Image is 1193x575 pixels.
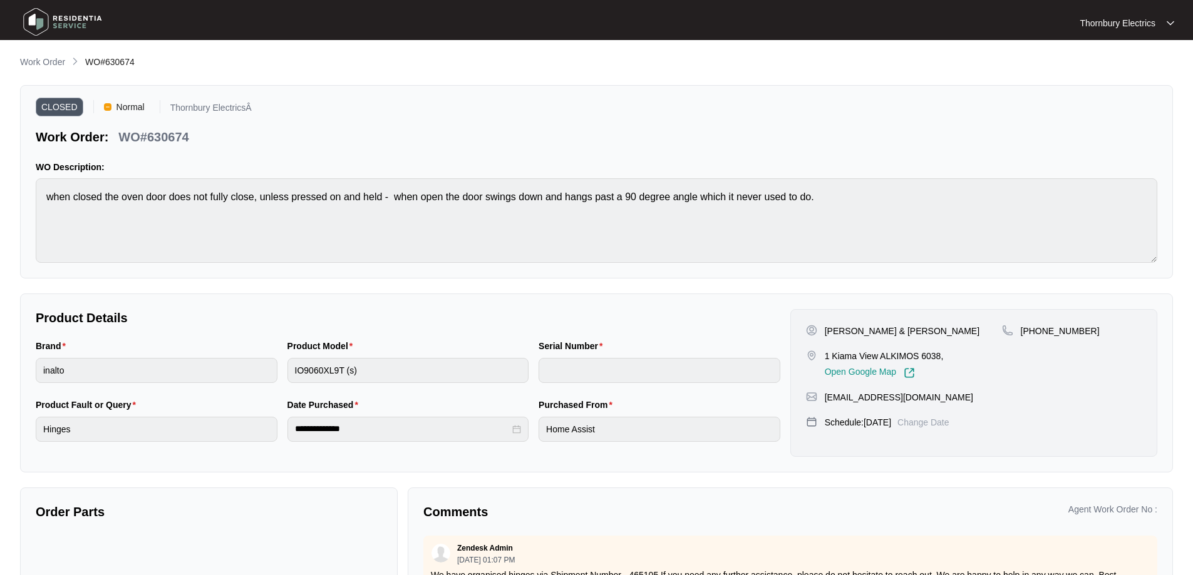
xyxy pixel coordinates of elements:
span: WO#630674 [85,57,135,67]
label: Serial Number [539,340,607,352]
span: CLOSED [36,98,83,116]
p: Product Details [36,309,780,327]
img: map-pin [1002,325,1013,336]
p: Thornbury Electrics [1080,17,1155,29]
p: Zendesk Admin [457,543,513,553]
img: dropdown arrow [1167,20,1174,26]
label: Product Fault or Query [36,399,141,411]
p: [EMAIL_ADDRESS][DOMAIN_NAME] [825,391,973,404]
p: WO Description: [36,161,1157,173]
img: Vercel Logo [104,103,111,111]
label: Product Model [287,340,358,352]
input: Purchased From [539,417,780,442]
img: map-pin [806,391,817,402]
input: Date Purchased [295,422,510,435]
img: map-pin [806,350,817,361]
p: Schedule: [DATE] [825,416,891,429]
p: Work Order [20,56,65,68]
p: [PHONE_NUMBER] [1021,325,1100,337]
textarea: when closed the oven door does not fully close, unless pressed on and held - when open the door s... [36,178,1157,263]
p: Change Date [897,416,949,429]
p: 1 Kiama View ALKIMOS 6038, [825,350,944,362]
span: Normal [111,98,150,116]
input: Product Model [287,358,529,383]
p: [PERSON_NAME] & [PERSON_NAME] [825,325,979,337]
label: Date Purchased [287,399,363,411]
p: WO#630674 [118,128,189,146]
p: Thornbury ElectricsÂ [170,103,252,116]
img: residentia service logo [19,3,106,41]
p: [DATE] 01:07 PM [457,556,515,564]
img: user.svg [431,544,450,562]
img: user-pin [806,325,817,336]
a: Work Order [18,56,68,69]
input: Serial Number [539,358,780,383]
p: Work Order: [36,128,108,146]
p: Order Parts [36,503,382,521]
label: Purchased From [539,399,617,411]
img: map-pin [806,416,817,427]
p: Agent Work Order No : [1068,503,1157,516]
img: chevron-right [70,56,80,66]
a: Open Google Map [825,367,915,379]
input: Product Fault or Query [36,417,277,442]
img: Link-External [904,367,915,379]
p: Comments [423,503,782,521]
label: Brand [36,340,71,352]
input: Brand [36,358,277,383]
